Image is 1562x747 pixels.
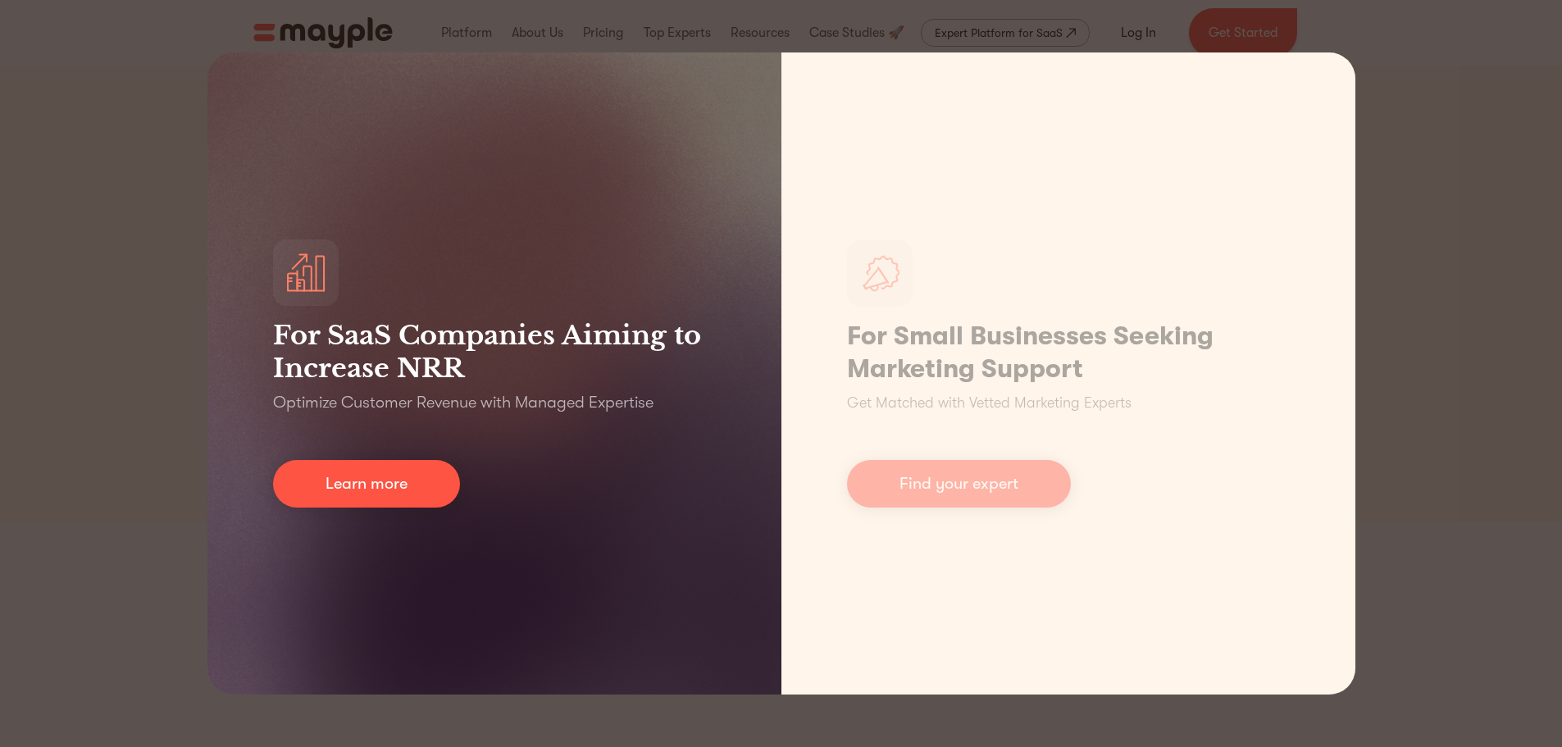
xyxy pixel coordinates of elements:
[273,391,653,414] p: Optimize Customer Revenue with Managed Expertise
[273,319,716,385] h3: For SaaS Companies Aiming to Increase NRR
[847,460,1071,508] a: Find your expert
[273,460,460,508] a: Learn more
[847,320,1290,385] h1: For Small Businesses Seeking Marketing Support
[847,392,1132,414] p: Get Matched with Vetted Marketing Experts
